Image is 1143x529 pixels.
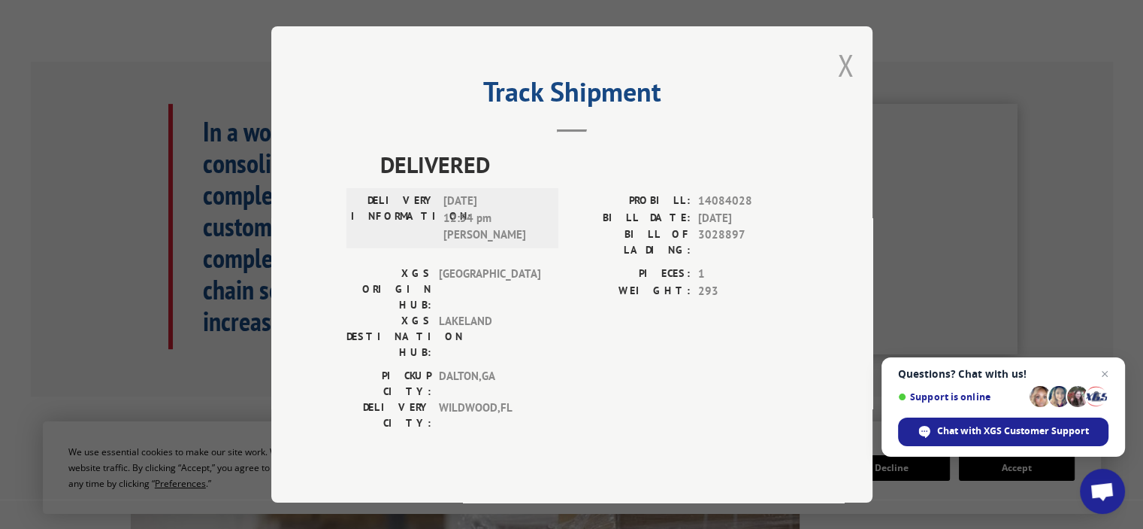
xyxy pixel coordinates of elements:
label: XGS ORIGIN HUB: [346,266,431,313]
span: 3028897 [698,226,797,258]
label: BILL DATE: [572,210,691,227]
span: DELIVERED [380,147,797,181]
span: [GEOGRAPHIC_DATA] [439,266,540,313]
span: DALTON , GA [439,368,540,400]
div: Open chat [1080,469,1125,514]
span: [DATE] 12:54 pm [PERSON_NAME] [443,193,545,244]
span: 1 [698,266,797,283]
label: DELIVERY INFORMATION: [351,193,436,244]
span: LAKELAND [439,313,540,360]
label: PROBILL: [572,193,691,210]
label: DELIVERY CITY: [346,400,431,431]
label: PIECES: [572,266,691,283]
h2: Track Shipment [346,81,797,110]
span: WILDWOOD , FL [439,400,540,431]
span: 14084028 [698,193,797,210]
label: WEIGHT: [572,283,691,300]
span: [DATE] [698,210,797,227]
label: XGS DESTINATION HUB: [346,313,431,360]
div: Chat with XGS Customer Support [898,418,1108,446]
span: Close chat [1096,365,1114,383]
span: Support is online [898,391,1024,403]
span: Chat with XGS Customer Support [937,424,1089,438]
button: Close modal [837,45,854,85]
label: BILL OF LADING: [572,226,691,258]
span: 293 [698,283,797,300]
label: PICKUP CITY: [346,368,431,400]
span: Questions? Chat with us! [898,368,1108,380]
